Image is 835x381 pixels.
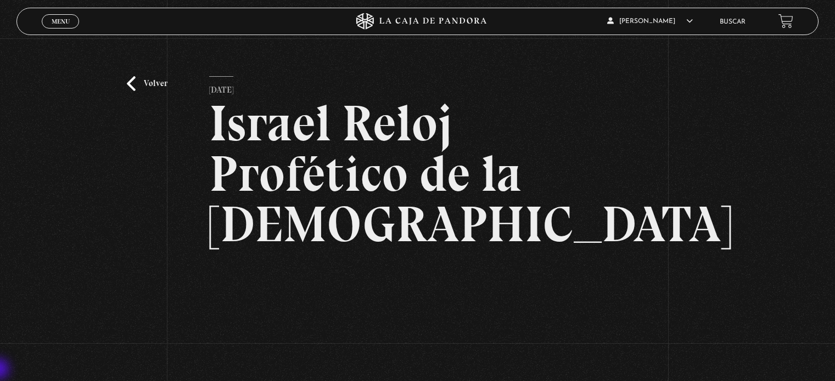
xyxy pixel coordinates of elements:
[607,18,693,25] span: [PERSON_NAME]
[209,98,626,249] h2: Israel Reloj Profético de la [DEMOGRAPHIC_DATA]
[209,76,233,98] p: [DATE]
[778,14,793,29] a: View your shopping cart
[48,27,74,35] span: Cerrar
[720,19,746,25] a: Buscar
[127,76,167,91] a: Volver
[52,18,70,25] span: Menu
